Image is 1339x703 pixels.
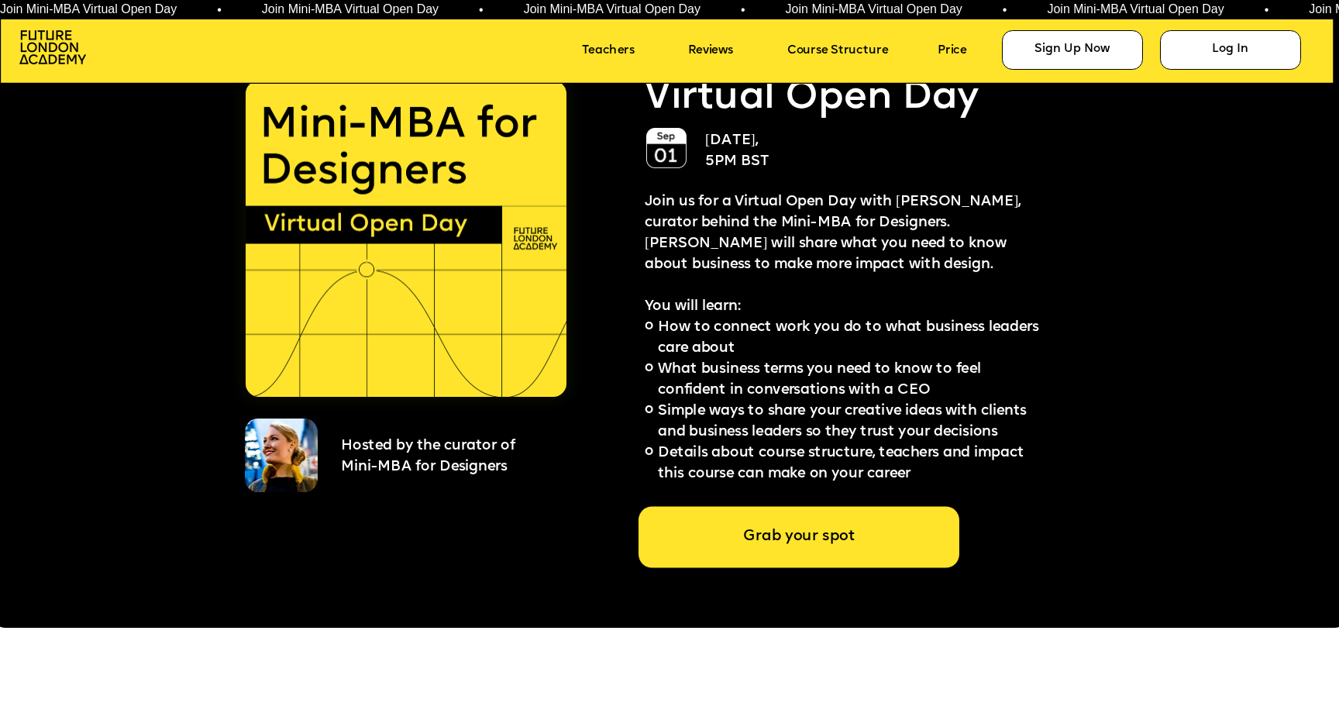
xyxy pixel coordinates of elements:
[658,363,985,398] span: What business terms you need to know to feel confident in conversations with a CEO
[646,128,687,168] img: image-e7e3efcd-a32f-4394-913c-0f131028d784.png
[645,78,979,119] span: Virtual Open Day
[1264,4,1268,16] span: •
[645,300,740,315] span: You will learn:
[658,405,1031,440] span: Simple ways to share your creative ideas with clients and business leaders so they trust your dec...
[478,4,483,16] span: •
[1002,4,1007,16] span: •
[938,39,990,64] a: Price
[658,321,1042,357] span: How to connect work you do to what business leaders care about
[705,154,769,169] span: 5PM BST
[582,39,666,64] a: Teachers
[645,195,1025,273] span: Join us for a Virtual Open Day with [PERSON_NAME], curator behind the Mini-MBA for Designers. [PE...
[688,39,760,64] a: Reviews
[341,439,515,453] span: Hosted by the curator of
[19,30,86,64] img: image-aac980e9-41de-4c2d-a048-f29dd30a0068.png
[740,4,745,16] span: •
[658,446,1028,482] span: Details about course structure, teachers and impact this course can make on your career
[705,133,758,148] span: [DATE],
[341,460,507,474] span: Mini-MBA for Designers
[216,4,221,16] span: •
[787,39,925,64] a: Course Structure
